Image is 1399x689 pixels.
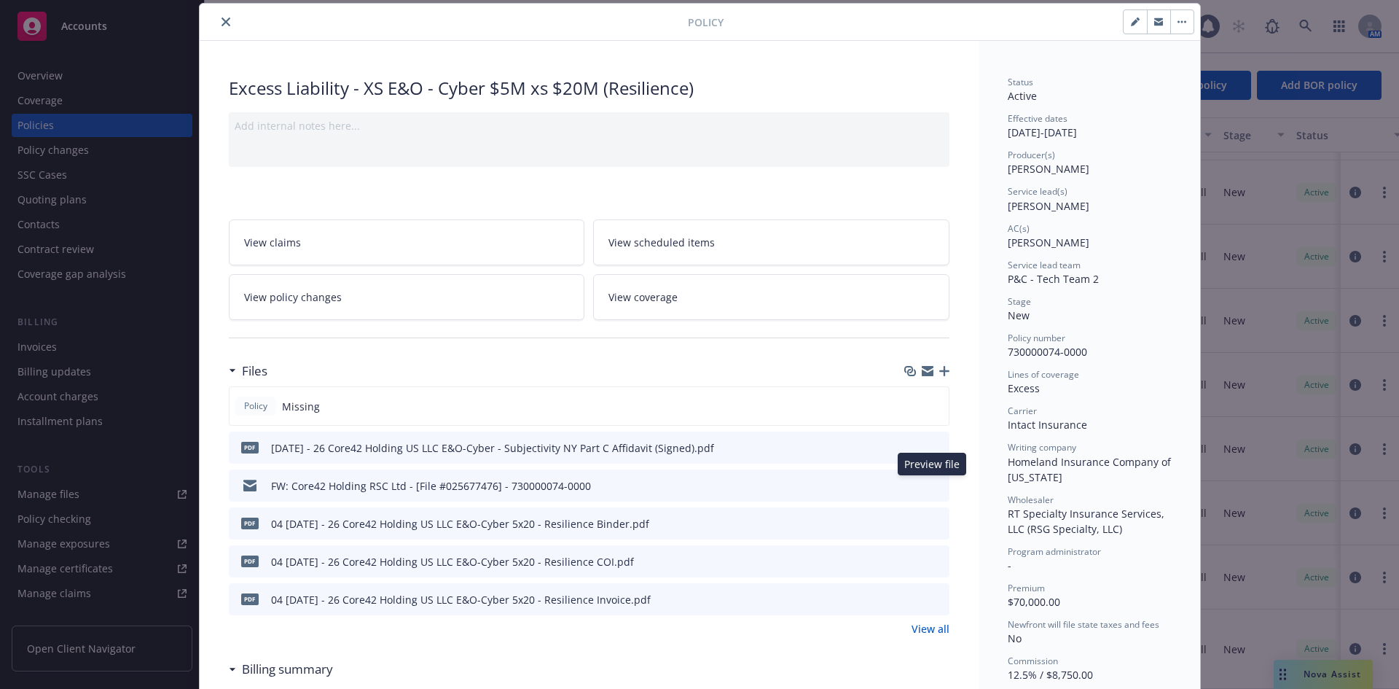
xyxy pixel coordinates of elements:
[229,362,267,381] div: Files
[593,219,949,265] a: View scheduled items
[1008,595,1060,609] span: $70,000.00
[1008,418,1087,432] span: Intact Insurance
[1008,405,1037,417] span: Carrier
[1008,545,1101,558] span: Program administrator
[229,274,585,320] a: View policy changes
[1008,381,1171,396] div: Excess
[1008,345,1087,359] span: 730000074-0000
[241,593,259,604] span: pdf
[1008,507,1167,536] span: RT Specialty Insurance Services, LLC (RSG Specialty, LLC)
[244,289,342,305] span: View policy changes
[1008,272,1099,286] span: P&C - Tech Team 2
[229,660,333,679] div: Billing summary
[1008,199,1089,213] span: [PERSON_NAME]
[1008,259,1081,271] span: Service lead team
[608,289,678,305] span: View coverage
[907,516,919,532] button: download file
[271,440,714,456] div: [DATE] - 26 Core42 Holding US LLC E&O-Cyber - Subjectivity NY Part C Affidavit (Signed).pdf
[1008,89,1037,103] span: Active
[1008,295,1031,308] span: Stage
[241,556,259,567] span: pdf
[907,554,919,569] button: download file
[1008,332,1065,344] span: Policy number
[1008,631,1022,645] span: No
[912,621,949,637] a: View all
[608,235,715,250] span: View scheduled items
[930,440,944,456] button: preview file
[1008,149,1055,161] span: Producer(s)
[271,554,634,569] div: 04 [DATE] - 26 Core42 Holding US LLC E&O-Cyber 5x20 - Resilience COI.pdf
[1008,308,1030,322] span: New
[1008,222,1030,235] span: AC(s)
[907,592,919,607] button: download file
[271,516,649,532] div: 04 [DATE] - 26 Core42 Holding US LLC E&O-Cyber 5x20 - Resilience Binder.pdf
[1008,112,1171,140] div: [DATE] - [DATE]
[1008,655,1058,667] span: Commission
[1008,618,1159,631] span: Newfront will file state taxes and fees
[1008,235,1089,249] span: [PERSON_NAME]
[271,592,651,607] div: 04 [DATE] - 26 Core42 Holding US LLC E&O-Cyber 5x20 - Resilience Invoice.pdf
[1008,368,1079,381] span: Lines of coverage
[217,13,235,31] button: close
[241,518,259,529] span: pdf
[1008,112,1067,125] span: Effective dates
[907,478,919,494] button: download file
[907,440,919,456] button: download file
[1008,455,1174,484] span: Homeland Insurance Company of [US_STATE]
[235,118,944,133] div: Add internal notes here...
[930,592,944,607] button: preview file
[930,554,944,569] button: preview file
[1008,441,1076,454] span: Writing company
[930,478,944,494] button: preview file
[241,442,259,453] span: pdf
[898,453,966,475] div: Preview file
[593,274,949,320] a: View coverage
[1008,76,1033,88] span: Status
[688,15,724,30] span: Policy
[1008,668,1093,682] span: 12.5% / $8,750.00
[271,478,591,494] div: FW: Core42 Holding RSC Ltd - [File #025677476] - 730000074-0000
[229,219,585,265] a: View claims
[244,235,301,250] span: View claims
[229,76,949,101] div: Excess Liability - XS E&O - Cyber $5M xs $20M (Resilience)
[241,400,270,413] span: Policy
[1008,185,1067,198] span: Service lead(s)
[1008,162,1089,176] span: [PERSON_NAME]
[1008,494,1054,506] span: Wholesaler
[282,399,320,414] span: Missing
[1008,582,1045,594] span: Premium
[242,660,333,679] h3: Billing summary
[930,516,944,532] button: preview file
[242,362,267,381] h3: Files
[1008,558,1011,572] span: -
